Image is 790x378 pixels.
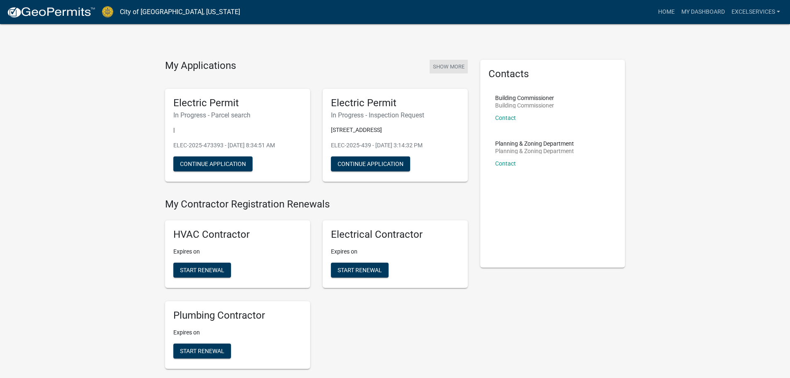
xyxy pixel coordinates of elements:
[495,141,574,146] p: Planning & Zoning Department
[102,6,113,17] img: City of Jeffersonville, Indiana
[180,267,224,273] span: Start Renewal
[678,4,728,20] a: My Dashboard
[331,247,459,256] p: Expires on
[331,111,459,119] h6: In Progress - Inspection Request
[728,4,783,20] a: excelservices
[331,263,389,278] button: Start Renewal
[173,310,302,322] h5: Plumbing Contractor
[495,160,516,167] a: Contact
[495,148,574,154] p: Planning & Zoning Department
[331,141,459,150] p: ELEC-2025-439 - [DATE] 3:14:32 PM
[173,247,302,256] p: Expires on
[495,95,554,101] p: Building Commissioner
[173,328,302,337] p: Expires on
[173,97,302,109] h5: Electric Permit
[338,267,382,273] span: Start Renewal
[165,60,236,72] h4: My Applications
[655,4,678,20] a: Home
[173,141,302,150] p: ELEC-2025-473393 - [DATE] 8:34:51 AM
[331,229,459,241] h5: Electrical Contractor
[165,198,468,210] h4: My Contractor Registration Renewals
[173,126,302,134] p: |
[173,263,231,278] button: Start Renewal
[331,97,459,109] h5: Electric Permit
[331,156,410,171] button: Continue Application
[495,115,516,121] a: Contact
[173,156,253,171] button: Continue Application
[430,60,468,73] button: Show More
[173,111,302,119] h6: In Progress - Parcel search
[180,347,224,354] span: Start Renewal
[120,5,240,19] a: City of [GEOGRAPHIC_DATA], [US_STATE]
[165,198,468,375] wm-registration-list-section: My Contractor Registration Renewals
[173,344,231,358] button: Start Renewal
[489,68,617,80] h5: Contacts
[173,229,302,241] h5: HVAC Contractor
[331,126,459,134] p: [STREET_ADDRESS]
[495,102,554,108] p: Building Commissioner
